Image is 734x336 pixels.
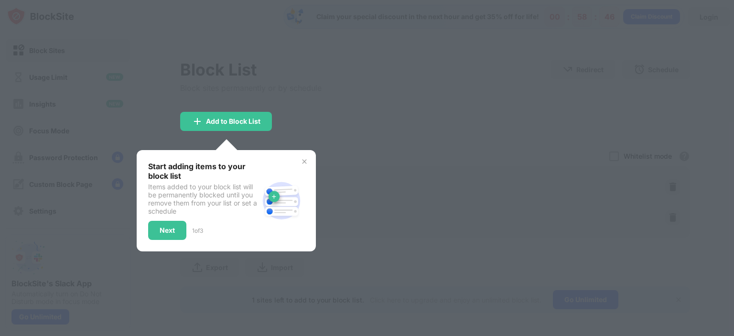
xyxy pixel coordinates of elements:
div: Next [160,227,175,234]
div: Items added to your block list will be permanently blocked until you remove them from your list o... [148,183,259,215]
div: Start adding items to your block list [148,162,259,181]
div: 1 of 3 [192,227,203,234]
img: x-button.svg [301,158,308,165]
img: block-site.svg [259,178,304,224]
div: Add to Block List [206,118,260,125]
